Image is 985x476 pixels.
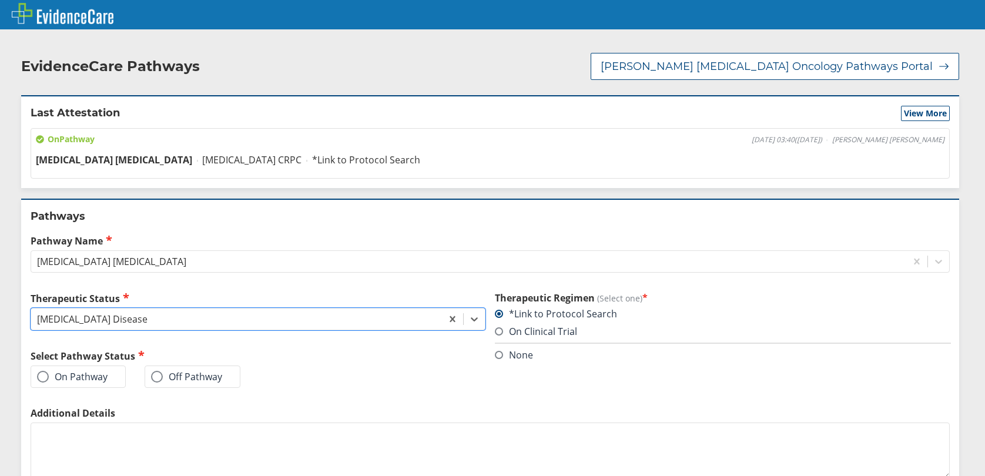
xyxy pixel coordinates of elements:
[31,106,120,121] h2: Last Attestation
[37,371,108,383] label: On Pathway
[495,307,617,320] label: *Link to Protocol Search
[31,407,950,420] label: Additional Details
[495,348,533,361] label: None
[202,153,301,166] span: [MEDICAL_DATA] CRPC
[151,371,222,383] label: Off Pathway
[904,108,947,119] span: View More
[495,325,577,338] label: On Clinical Trial
[36,133,95,145] span: On Pathway
[12,3,113,24] img: EvidenceCare
[495,291,950,304] h3: Therapeutic Regimen
[31,291,485,305] label: Therapeutic Status
[597,293,642,304] span: (Select one)
[37,313,148,326] div: [MEDICAL_DATA] Disease
[601,59,933,73] span: [PERSON_NAME] [MEDICAL_DATA] Oncology Pathways Portal
[832,135,944,145] span: [PERSON_NAME] [PERSON_NAME]
[901,106,950,121] button: View More
[21,58,200,75] h2: EvidenceCare Pathways
[36,153,192,166] span: [MEDICAL_DATA] [MEDICAL_DATA]
[31,349,485,363] h2: Select Pathway Status
[31,234,950,247] label: Pathway Name
[752,135,822,145] span: [DATE] 03:40 ( [DATE] )
[31,209,950,223] h2: Pathways
[37,255,186,268] div: [MEDICAL_DATA] [MEDICAL_DATA]
[591,53,959,80] button: [PERSON_NAME] [MEDICAL_DATA] Oncology Pathways Portal
[312,153,420,166] span: *Link to Protocol Search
